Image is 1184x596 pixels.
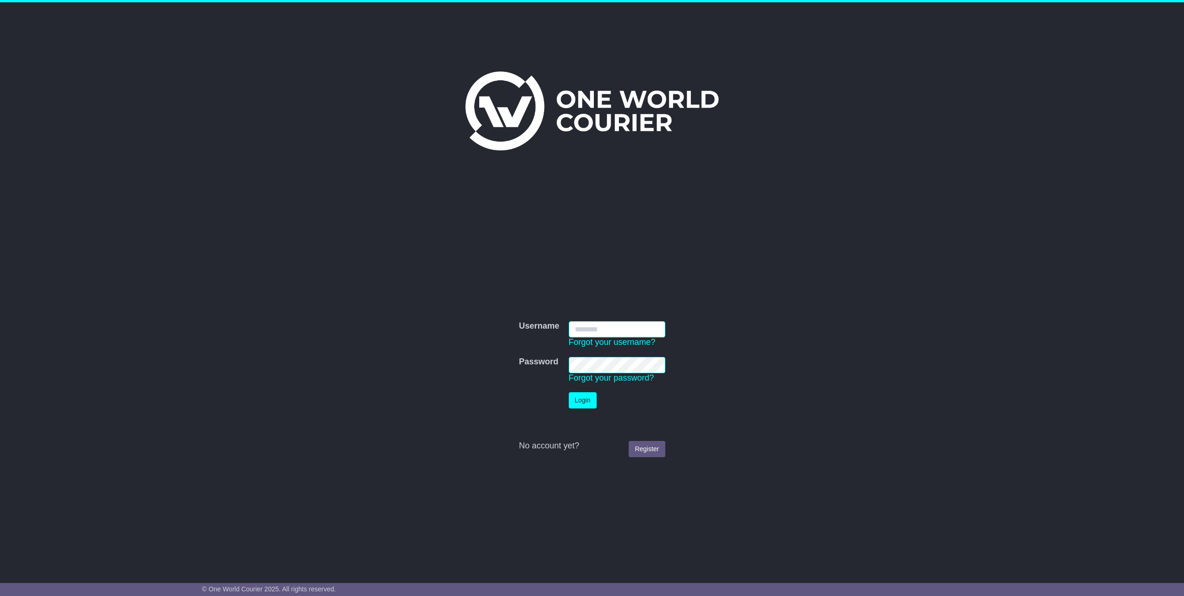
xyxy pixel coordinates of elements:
[569,392,597,408] button: Login
[519,321,559,331] label: Username
[202,585,336,593] span: © One World Courier 2025. All rights reserved.
[569,373,654,382] a: Forgot your password?
[465,71,719,150] img: One World
[569,337,656,347] a: Forgot your username?
[519,441,665,451] div: No account yet?
[629,441,665,457] a: Register
[519,357,558,367] label: Password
